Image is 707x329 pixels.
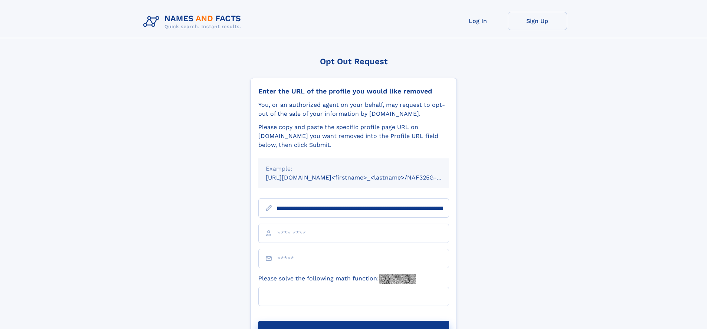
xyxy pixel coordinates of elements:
[266,174,463,181] small: [URL][DOMAIN_NAME]<firstname>_<lastname>/NAF325G-xxxxxxxx
[258,274,416,284] label: Please solve the following math function:
[258,87,449,95] div: Enter the URL of the profile you would like removed
[140,12,247,32] img: Logo Names and Facts
[258,123,449,149] div: Please copy and paste the specific profile page URL on [DOMAIN_NAME] you want removed into the Pr...
[266,164,442,173] div: Example:
[251,57,457,66] div: Opt Out Request
[508,12,567,30] a: Sign Up
[258,101,449,118] div: You, or an authorized agent on your behalf, may request to opt-out of the sale of your informatio...
[448,12,508,30] a: Log In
